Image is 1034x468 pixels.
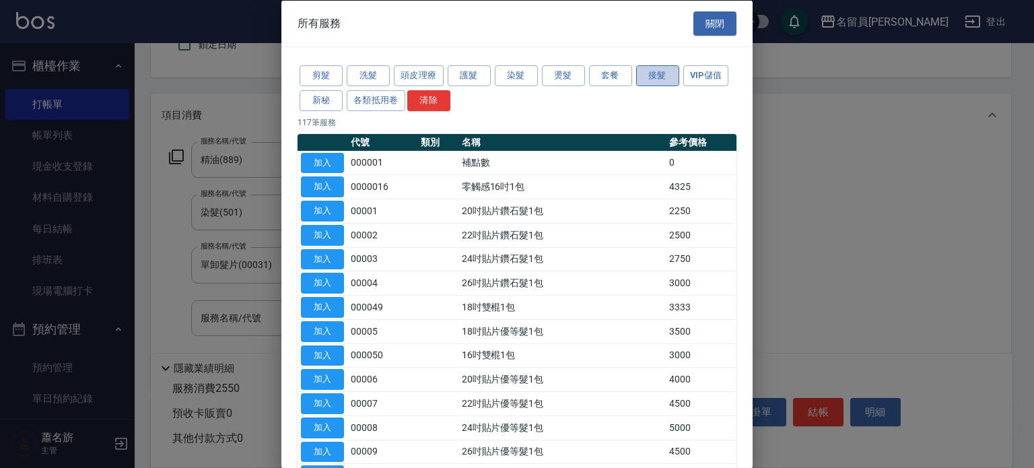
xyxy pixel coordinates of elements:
td: 3000 [666,271,736,295]
td: 00004 [347,271,417,295]
button: 加入 [301,441,344,462]
button: 加入 [301,273,344,294]
th: 代號 [347,133,417,151]
td: 000050 [347,343,417,368]
button: 各類抵用卷 [347,90,405,110]
button: 加入 [301,201,344,222]
button: VIP儲值 [683,65,729,86]
td: 00001 [347,199,417,223]
td: 00006 [347,367,417,391]
button: 加入 [301,248,344,269]
th: 名稱 [458,133,666,151]
button: 加入 [301,297,344,318]
td: 0000016 [347,174,417,199]
p: 117 筆服務 [298,116,736,128]
td: 00008 [347,415,417,440]
th: 類別 [417,133,458,151]
button: 染髮 [495,65,538,86]
button: 套餐 [589,65,632,86]
td: 24吋貼片優等髮1包 [458,415,666,440]
td: 00007 [347,391,417,415]
button: 頭皮理療 [394,65,444,86]
button: 接髮 [636,65,679,86]
td: 00005 [347,319,417,343]
button: 加入 [301,345,344,366]
td: 20吋貼片優等髮1包 [458,367,666,391]
button: 燙髮 [542,65,585,86]
button: 加入 [301,417,344,438]
td: 26吋貼片優等髮1包 [458,440,666,464]
th: 參考價格 [666,133,736,151]
td: 16吋雙棍1包 [458,343,666,368]
button: 加入 [301,393,344,414]
button: 加入 [301,176,344,197]
button: 加入 [301,321,344,341]
td: 3000 [666,343,736,368]
button: 新秘 [300,90,343,110]
td: 4000 [666,367,736,391]
button: 剪髮 [300,65,343,86]
td: 00003 [347,247,417,271]
td: 4500 [666,391,736,415]
td: 5000 [666,415,736,440]
td: 4500 [666,440,736,464]
td: 2500 [666,223,736,247]
td: 18吋貼片優等髮1包 [458,319,666,343]
td: 000049 [347,295,417,319]
button: 加入 [301,152,344,173]
button: 洗髮 [347,65,390,86]
td: 2750 [666,247,736,271]
td: 3333 [666,295,736,319]
td: 00009 [347,440,417,464]
td: 26吋貼片鑽石髮1包 [458,271,666,295]
td: 000001 [347,151,417,175]
td: 18吋雙棍1包 [458,295,666,319]
button: 護髮 [448,65,491,86]
td: 2250 [666,199,736,223]
td: 0 [666,151,736,175]
td: 4325 [666,174,736,199]
button: 加入 [301,224,344,245]
button: 關閉 [693,11,736,36]
span: 所有服務 [298,16,341,30]
td: 補點數 [458,151,666,175]
td: 3500 [666,319,736,343]
td: 24吋貼片鑽石髮1包 [458,247,666,271]
td: 22吋貼片優等髮1包 [458,391,666,415]
button: 清除 [407,90,450,110]
td: 20吋貼片鑽石髮1包 [458,199,666,223]
td: 22吋貼片鑽石髮1包 [458,223,666,247]
td: 00002 [347,223,417,247]
td: 零觸感16吋1包 [458,174,666,199]
button: 加入 [301,369,344,390]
